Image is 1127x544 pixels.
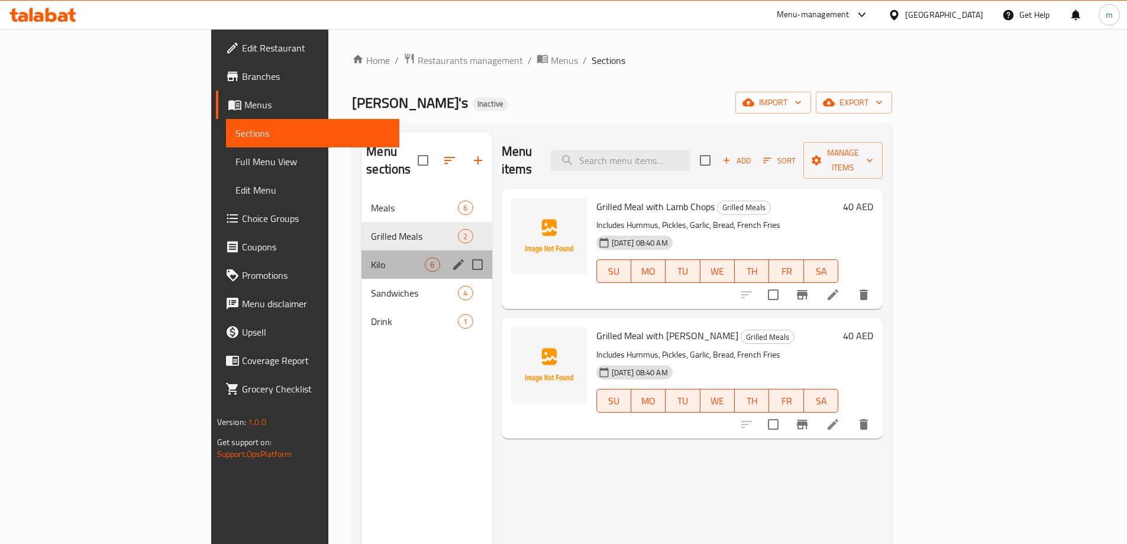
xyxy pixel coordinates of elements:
[411,148,435,173] span: Select all sections
[670,392,695,410] span: TU
[217,446,292,462] a: Support.OpsPlatform
[596,347,839,362] p: Includes Hummus, Pickles, Garlic, Bread, French Fries
[740,263,764,280] span: TH
[761,282,786,307] span: Select to update
[755,152,803,170] span: Sort items
[361,307,492,336] div: Drink1
[418,53,523,67] span: Restaurants management
[693,148,718,173] span: Select section
[216,62,399,91] a: Branches
[905,8,983,21] div: [GEOGRAPHIC_DATA]
[769,389,803,413] button: FR
[735,92,811,114] button: import
[511,198,587,274] img: Grilled Meal with Lamb Chops
[361,279,492,307] div: Sandwiches4
[636,392,661,410] span: MO
[788,281,816,309] button: Branch-specific-item
[371,314,458,329] span: Drink
[826,288,840,302] a: Edit menu item
[458,286,473,300] div: items
[670,263,695,280] span: TU
[607,367,673,378] span: [DATE] 08:40 AM
[242,268,390,282] span: Promotions
[596,198,715,215] span: Grilled Meal with Lamb Chops
[602,392,627,410] span: SU
[631,259,666,283] button: MO
[717,201,771,215] div: Grilled Meals
[592,53,625,67] span: Sections
[718,152,755,170] span: Add item
[596,327,738,345] span: Grilled Meal with [PERSON_NAME]
[458,201,473,215] div: items
[774,263,799,280] span: FR
[352,53,892,68] nav: breadcrumb
[718,201,770,214] span: Grilled Meals
[511,327,587,403] img: Grilled Meal with Arayes
[850,281,878,309] button: delete
[371,201,458,215] span: Meals
[352,89,468,116] span: [PERSON_NAME]'s
[216,346,399,375] a: Coverage Report
[361,250,492,279] div: Kilo6edit
[741,330,795,344] div: Grilled Meals
[666,389,700,413] button: TU
[216,261,399,289] a: Promotions
[371,229,458,243] span: Grilled Meals
[242,211,390,226] span: Choice Groups
[244,98,390,112] span: Menus
[740,392,764,410] span: TH
[583,53,587,67] li: /
[700,389,735,413] button: WE
[216,91,399,119] a: Menus
[458,231,472,242] span: 2
[700,259,735,283] button: WE
[371,286,458,300] span: Sandwiches
[537,53,578,68] a: Menus
[636,263,661,280] span: MO
[242,297,390,311] span: Menu disclaimer
[226,147,399,176] a: Full Menu View
[735,259,769,283] button: TH
[769,259,803,283] button: FR
[788,410,816,439] button: Branch-specific-item
[551,53,578,67] span: Menus
[361,194,492,222] div: Meals6
[473,99,508,109] span: Inactive
[804,389,838,413] button: SA
[809,263,834,280] span: SA
[371,257,425,272] span: Kilo
[242,69,390,83] span: Branches
[216,34,399,62] a: Edit Restaurant
[217,434,272,450] span: Get support on:
[450,256,467,273] button: edit
[242,382,390,396] span: Grocery Checklist
[226,176,399,204] a: Edit Menu
[242,41,390,55] span: Edit Restaurant
[825,95,883,110] span: export
[741,330,794,344] span: Grilled Meals
[813,146,873,175] span: Manage items
[458,314,473,329] div: items
[361,189,492,340] nav: Menu sections
[705,263,730,280] span: WE
[216,204,399,233] a: Choice Groups
[458,288,472,299] span: 4
[458,316,472,327] span: 1
[774,392,799,410] span: FR
[607,237,673,249] span: [DATE] 08:40 AM
[816,92,892,114] button: export
[843,198,873,215] h6: 40 AED
[631,389,666,413] button: MO
[361,222,492,250] div: Grilled Meals2
[826,417,840,432] a: Edit menu item
[666,259,700,283] button: TU
[458,202,472,214] span: 6
[596,218,839,233] p: Includes Hummus, Pickles, Garlic, Bread, French Fries
[235,126,390,140] span: Sections
[596,389,631,413] button: SU
[718,152,755,170] button: Add
[216,318,399,346] a: Upsell
[804,259,838,283] button: SA
[473,97,508,111] div: Inactive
